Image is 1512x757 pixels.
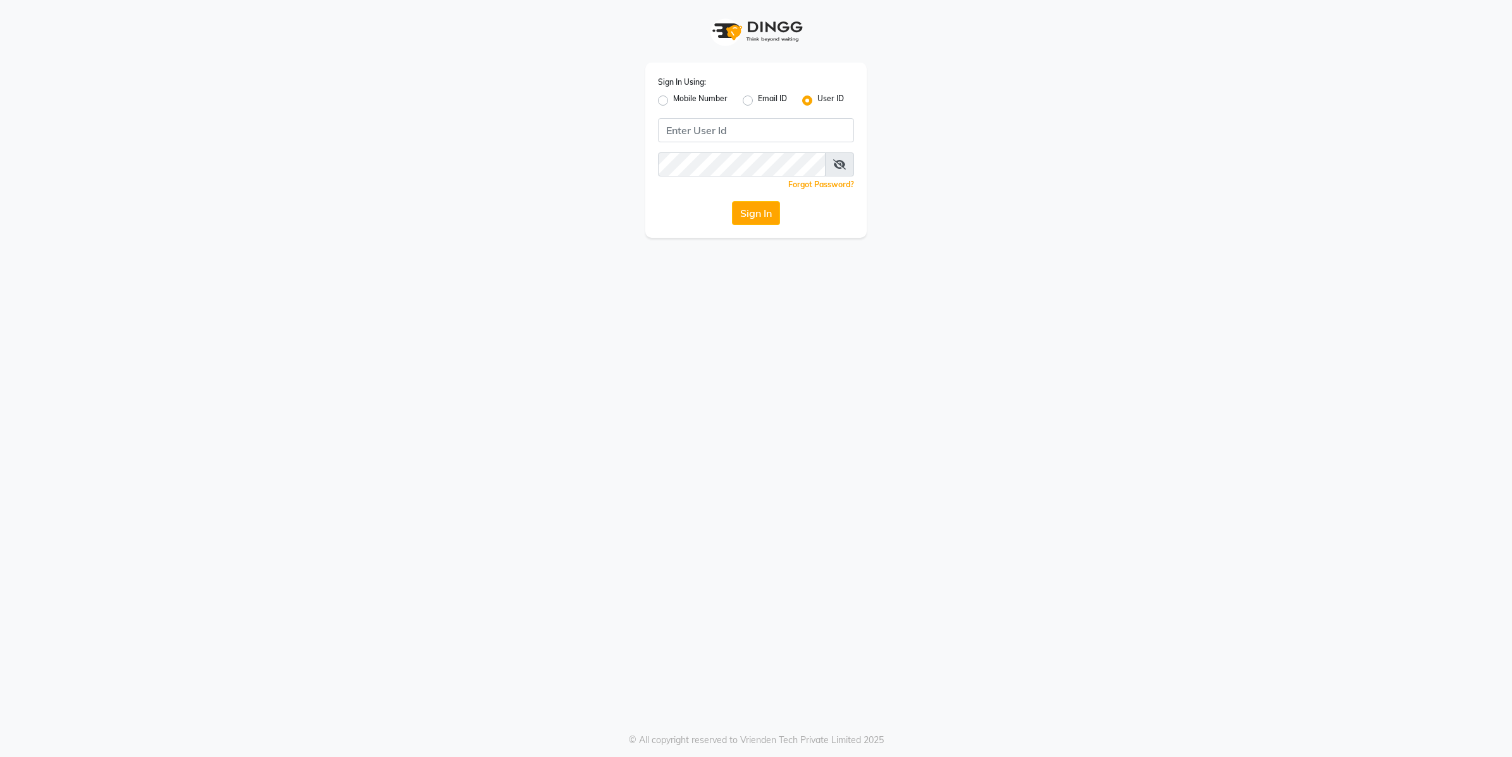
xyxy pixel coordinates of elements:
img: logo1.svg [705,13,807,50]
label: User ID [817,93,844,108]
label: Mobile Number [673,93,728,108]
label: Sign In Using: [658,77,706,88]
input: Username [658,118,854,142]
a: Forgot Password? [788,180,854,189]
input: Username [658,152,826,176]
label: Email ID [758,93,787,108]
button: Sign In [732,201,780,225]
